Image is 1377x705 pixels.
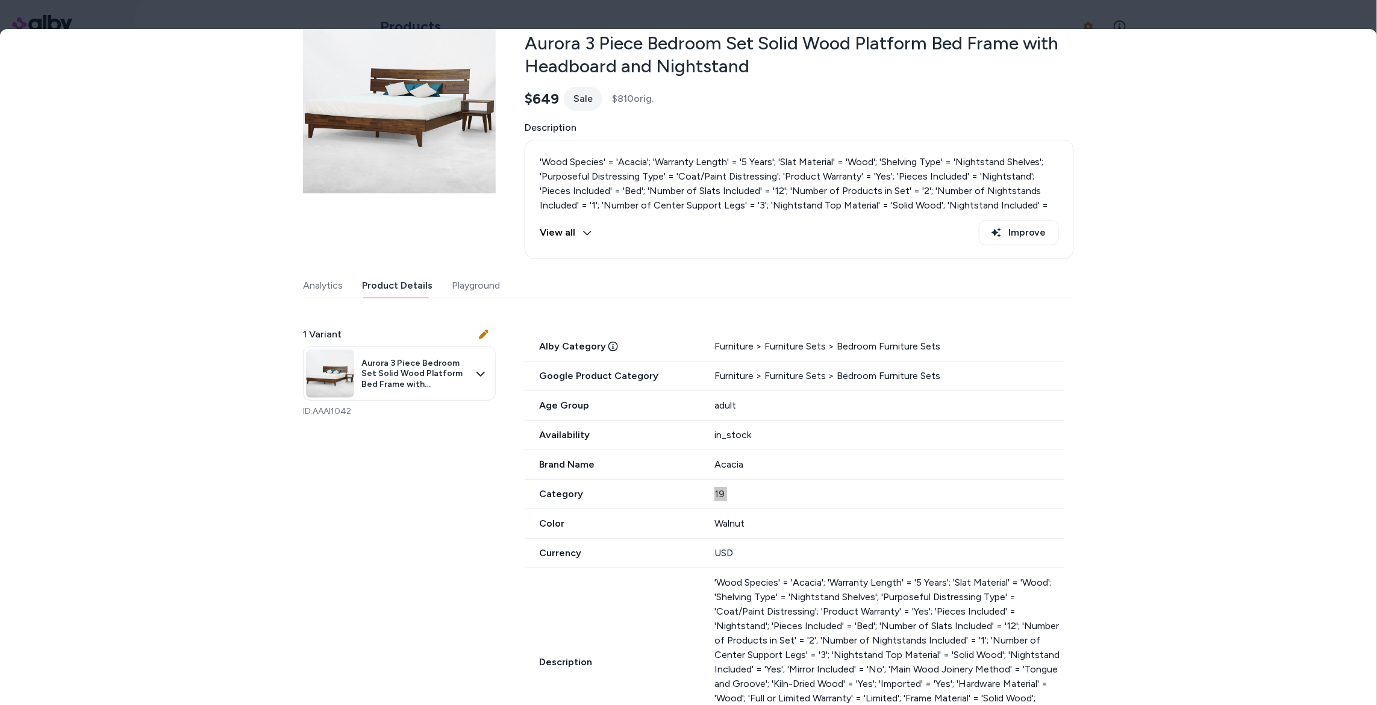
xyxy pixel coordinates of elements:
div: Walnut [714,516,1064,531]
div: in_stock [714,428,1064,442]
div: adult [714,398,1064,413]
div: Furniture > Furniture Sets > Bedroom Furniture Sets [714,369,1064,383]
button: Product Details [362,274,432,298]
span: Description [525,121,1074,135]
span: Currency [525,546,700,560]
div: Furniture > Furniture Sets > Bedroom Furniture Sets [714,339,1064,354]
span: 1 Variant [303,327,342,342]
img: .jpg [306,349,354,398]
span: Alby Category [525,339,700,354]
button: Aurora 3 Piece Bedroom Set Solid Wood Platform Bed Frame with Headboard and Nightstand [303,346,496,401]
span: Google Product Category [525,369,700,383]
button: Analytics [303,274,343,298]
span: $810 orig. [612,92,654,106]
div: Acacia [714,457,1064,472]
span: Age Group [525,398,700,413]
button: Playground [452,274,500,298]
span: $649 [525,90,559,108]
h2: Aurora 3 Piece Bedroom Set Solid Wood Platform Bed Frame with Headboard and Nightstand [525,32,1074,77]
span: Aurora 3 Piece Bedroom Set Solid Wood Platform Bed Frame with Headboard and Nightstand [361,358,469,390]
span: Category [525,487,700,501]
span: Color [525,516,700,531]
div: Sale [564,87,602,111]
img: .jpg [303,1,496,193]
button: View all [540,220,592,245]
p: ID: AAAI1042 [303,406,496,418]
div: 19 [714,487,1064,501]
span: Description [525,655,700,669]
span: Brand Name [525,457,700,472]
span: Availability [525,428,700,442]
button: Improve [979,220,1059,245]
p: 'Wood Species' = 'Acacia'; 'Warranty Length' = '5 Years'; 'Slat Material' = 'Wood'; 'Shelving Typ... [540,155,1059,271]
div: USD [714,546,1064,560]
